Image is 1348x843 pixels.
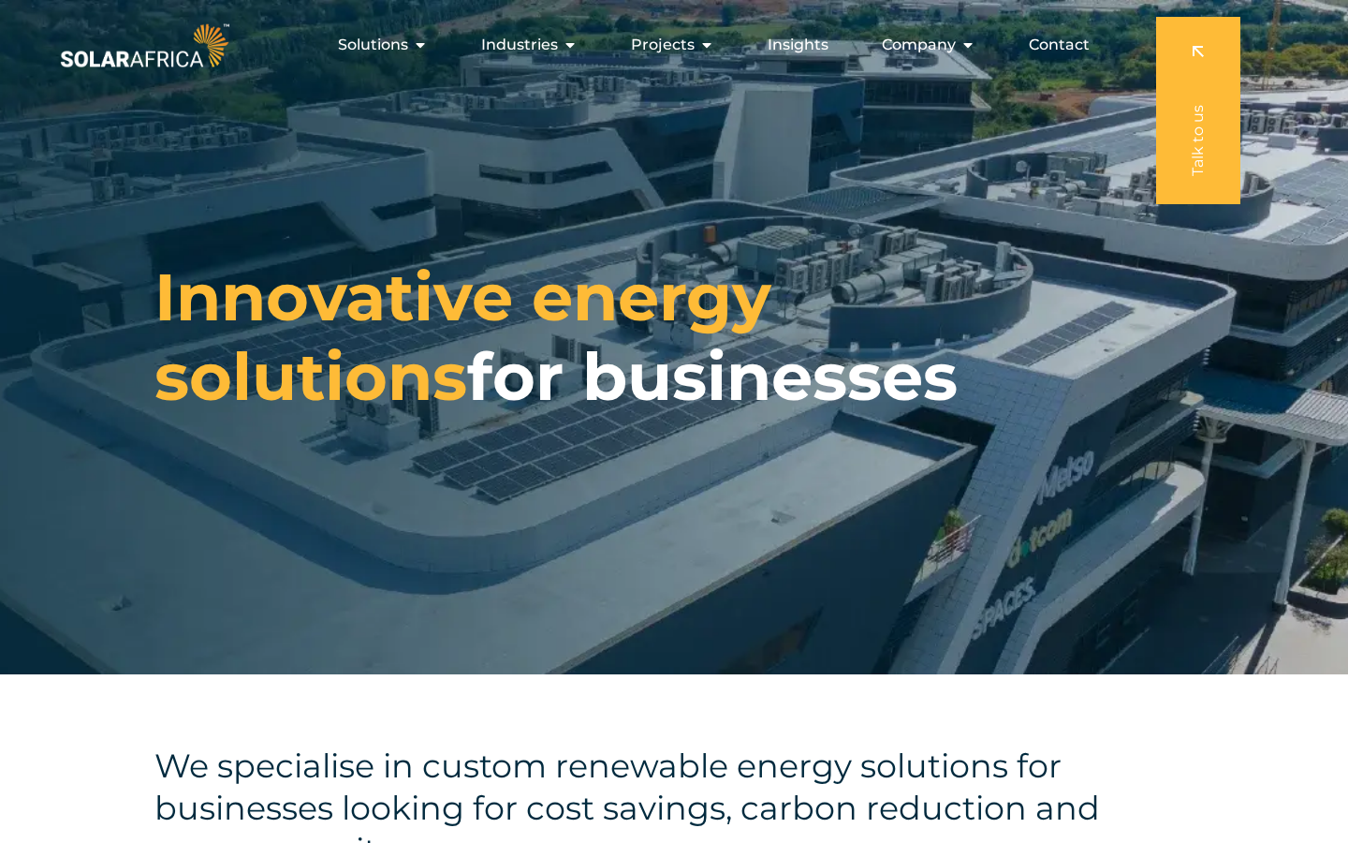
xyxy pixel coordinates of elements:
[882,34,956,56] span: Company
[154,258,1194,417] h1: for businesses
[233,26,1105,64] div: Menu Toggle
[631,34,695,56] span: Projects
[338,34,408,56] span: Solutions
[233,26,1105,64] nav: Menu
[481,34,558,56] span: Industries
[768,34,828,56] a: Insights
[154,257,771,417] span: Innovative energy solutions
[1029,34,1090,56] a: Contact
